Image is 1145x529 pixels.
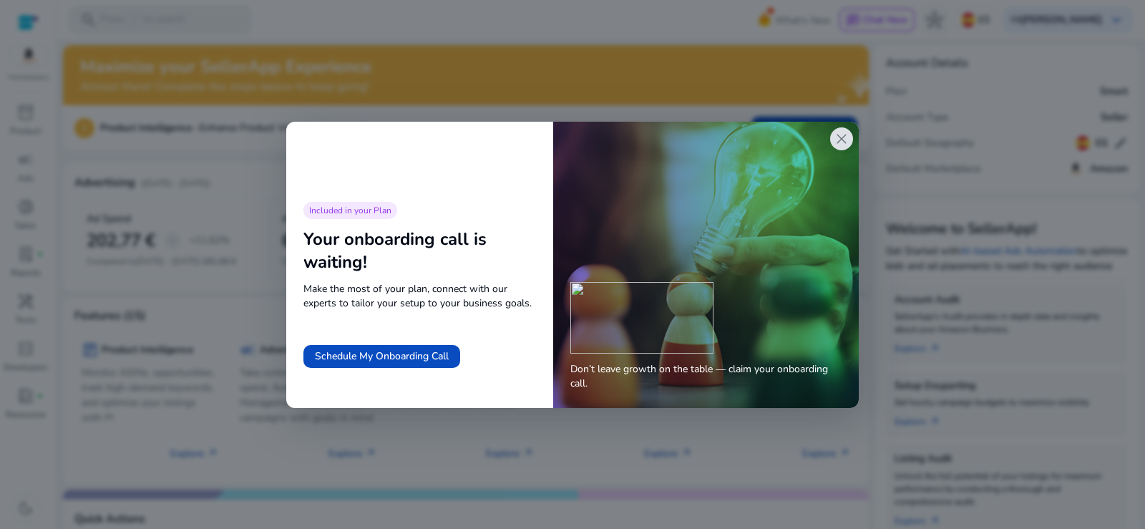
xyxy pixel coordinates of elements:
[303,228,536,273] div: Your onboarding call is waiting!
[833,130,850,147] span: close
[315,349,449,364] span: Schedule My Onboarding Call
[303,345,460,368] button: Schedule My Onboarding Call
[303,282,536,311] span: Make the most of your plan, connect with our experts to tailor your setup to your business goals.
[570,362,842,391] span: Don’t leave growth on the table — claim your onboarding call.
[309,205,391,216] span: Included in your Plan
